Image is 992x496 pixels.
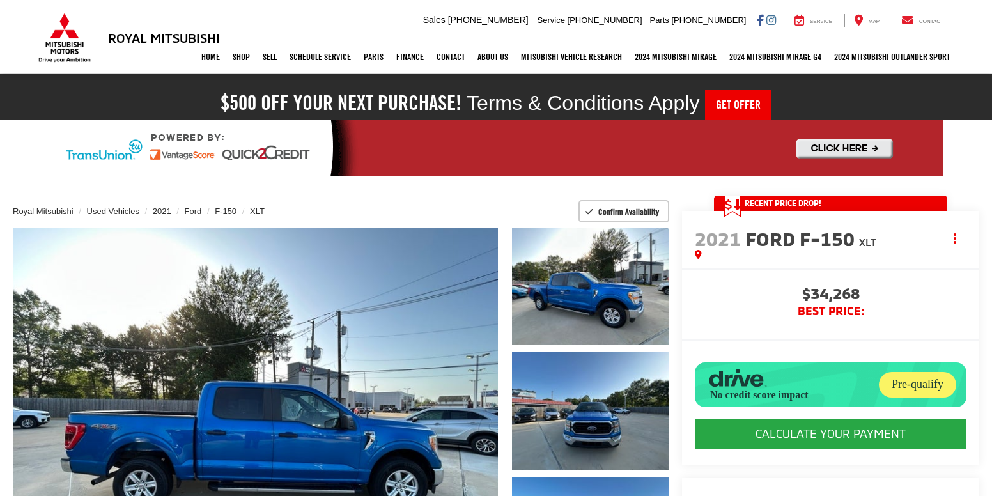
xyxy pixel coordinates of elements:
a: Shop [226,41,256,73]
button: Actions [944,228,966,250]
a: F-150 [215,206,236,216]
span: Ford F-150 [745,227,859,250]
span: $34,268 [695,286,966,305]
img: 2021 Ford F-150 XLT [510,351,670,472]
a: Mitsubishi Vehicle Research [515,41,628,73]
a: Facebook: Click to visit our Facebook page [757,15,764,25]
a: Parts: Opens in a new tab [357,41,390,73]
span: Contact [919,19,943,24]
a: Service [785,14,842,27]
span: 2021 [695,227,741,250]
span: Recent Price Drop! [745,198,821,208]
a: 2024 Mitsubishi Mirage G4 [723,41,828,73]
a: Finance [390,41,430,73]
a: Schedule Service: Opens in a new tab [283,41,357,73]
a: Get Price Drop Alert Recent Price Drop! [714,196,947,211]
span: [PHONE_NUMBER] [568,15,642,25]
a: Royal Mitsubishi [13,206,74,216]
span: [PHONE_NUMBER] [671,15,746,25]
span: XLT [859,236,876,248]
span: Confirm Availability [598,206,659,217]
: CALCULATE YOUR PAYMENT [695,419,966,449]
span: Get Price Drop Alert [724,196,741,217]
img: 2021 Ford F-150 XLT [510,226,670,346]
a: Instagram: Click to visit our Instagram page [766,15,776,25]
a: XLT [250,206,265,216]
span: Sales [423,15,446,25]
span: BEST PRICE: [695,305,966,318]
span: Parts [649,15,669,25]
h3: Royal Mitsubishi [108,31,220,45]
a: Expand Photo 2 [512,352,669,470]
a: About Us [471,41,515,73]
a: 2024 Mitsubishi Outlander SPORT [828,41,956,73]
span: Map [869,19,880,24]
img: Mitsubishi [36,13,93,63]
a: Ford [185,206,202,216]
a: 2024 Mitsubishi Mirage [628,41,723,73]
h2: $500 off your next purchase! [221,94,461,112]
span: dropdown dots [954,233,956,244]
a: 2021 [153,206,171,216]
a: Map [844,14,889,27]
a: Contact [892,14,953,27]
button: Confirm Availability [578,200,670,222]
img: Quick2Credit [49,120,943,176]
a: Get Offer [705,90,771,120]
span: Service [538,15,565,25]
span: Terms & Conditions Apply [467,91,700,114]
span: Service [810,19,832,24]
a: Expand Photo 1 [512,228,669,346]
a: Used Vehicles [87,206,139,216]
a: Contact [430,41,471,73]
a: Home [195,41,226,73]
span: [PHONE_NUMBER] [448,15,529,25]
a: Sell [256,41,283,73]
